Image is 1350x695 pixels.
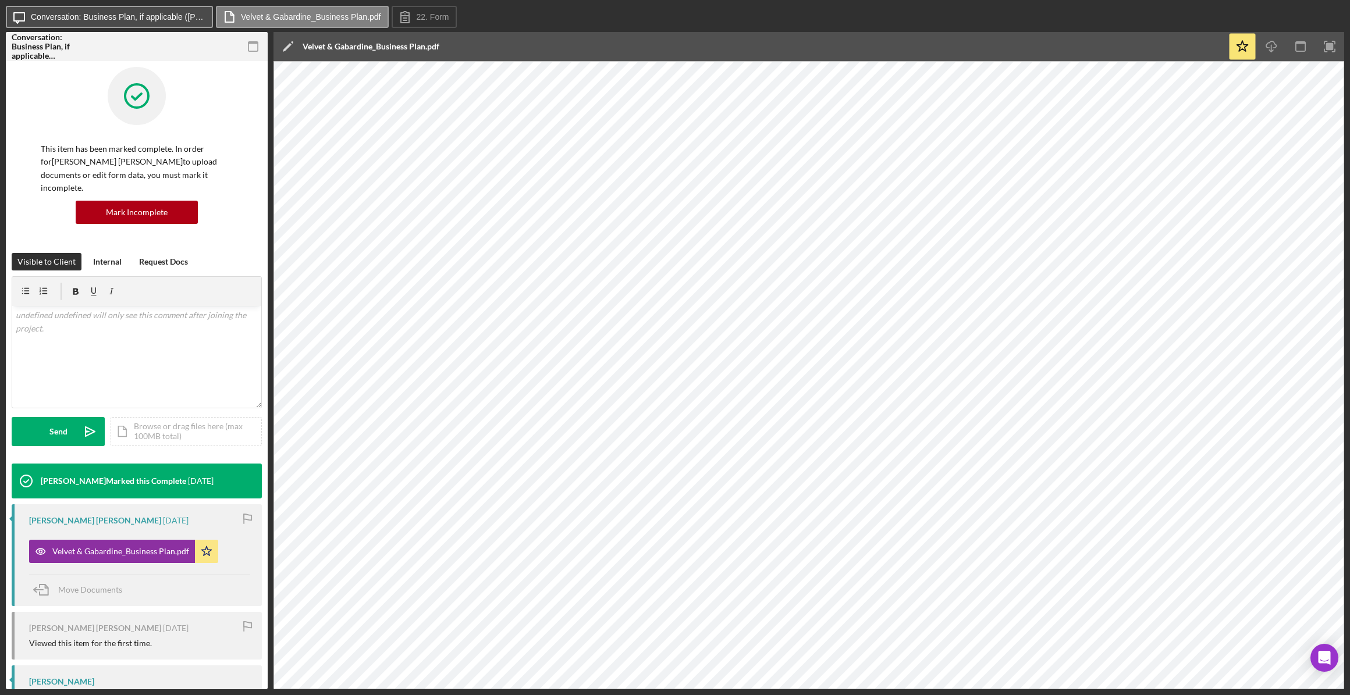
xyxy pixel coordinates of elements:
button: 22. Form [392,6,457,28]
button: Mark Incomplete [76,201,198,224]
div: [PERSON_NAME] [29,677,94,686]
time: 2025-07-22 23:40 [163,516,189,525]
span: Move Documents [58,584,122,594]
button: Velvet & Gabardine_Business Plan.pdf [216,6,389,28]
div: Internal [93,253,122,270]
div: [PERSON_NAME] [PERSON_NAME] [29,516,161,525]
div: Open Intercom Messenger [1310,644,1338,672]
div: Mark Incomplete [106,201,168,224]
div: Velvet & Gabardine_Business Plan.pdf [52,547,189,556]
button: Move Documents [29,575,134,604]
time: 2025-07-23 18:19 [188,476,214,486]
div: [PERSON_NAME] Marked this Complete [41,476,186,486]
button: Internal [87,253,127,270]
div: Velvet & Gabardine_Business Plan.pdf [303,42,439,51]
div: [PERSON_NAME] [PERSON_NAME] [29,623,161,633]
button: Visible to Client [12,253,81,270]
label: Velvet & Gabardine_Business Plan.pdf [241,12,381,22]
button: Conversation: Business Plan, if applicable ([PERSON_NAME]) [6,6,213,28]
button: Velvet & Gabardine_Business Plan.pdf [29,540,218,563]
button: Send [12,417,105,446]
button: Request Docs [133,253,194,270]
label: Conversation: Business Plan, if applicable ([PERSON_NAME]) [31,12,205,22]
div: Send [49,417,67,446]
time: 2025-07-22 23:40 [163,623,189,633]
label: 22. Form [417,12,449,22]
div: Viewed this item for the first time. [29,639,152,648]
p: This item has been marked complete. In order for [PERSON_NAME] [PERSON_NAME] to upload documents ... [41,142,233,195]
div: Request Docs [139,253,188,270]
div: Conversation: Business Plan, if applicable ([PERSON_NAME]) [12,33,93,60]
div: Visible to Client [17,253,76,270]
